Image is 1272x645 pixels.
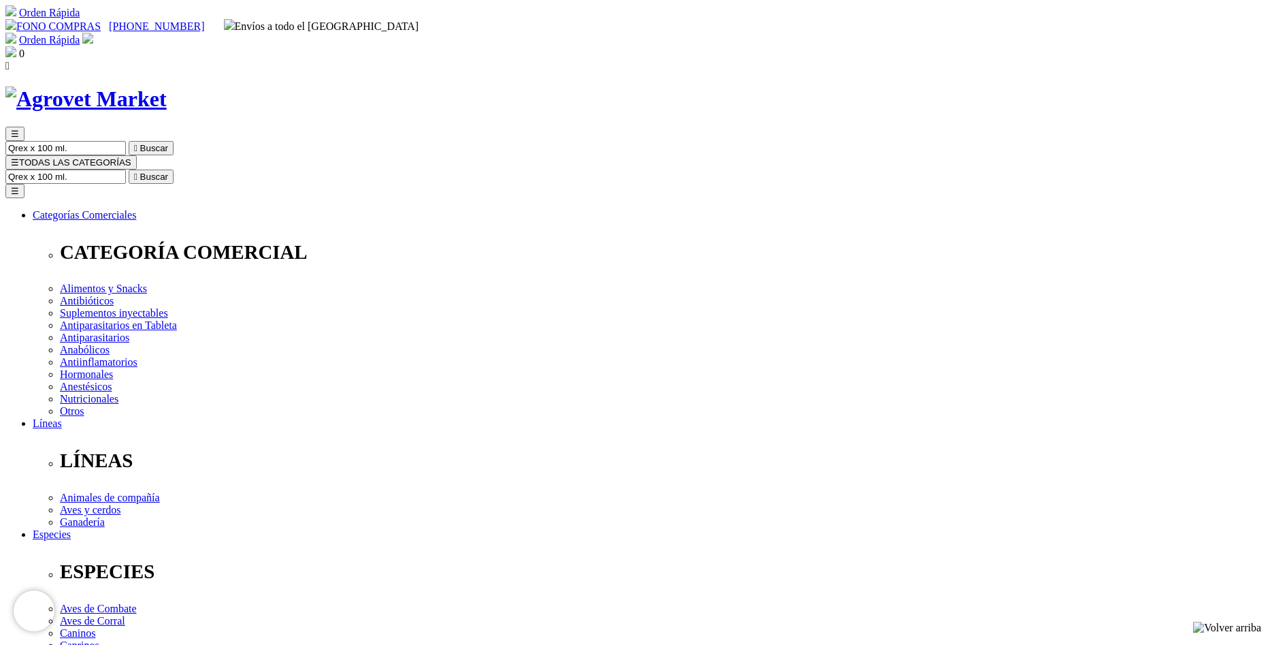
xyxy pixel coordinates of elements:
a: Alimentos y Snacks [60,283,147,294]
a: Líneas [33,418,62,429]
a: Nutricionales [60,393,118,405]
p: ESPECIES [60,561,1267,583]
a: Aves de Corral [60,615,125,627]
p: LÍNEAS [60,450,1267,472]
input: Buscar [5,170,126,184]
a: Antiinflamatorios [60,356,137,368]
span: 0 [19,48,25,59]
p: CATEGORÍA COMERCIAL [60,241,1267,264]
span: Buscar [140,172,168,182]
i:  [134,172,137,182]
input: Buscar [5,141,126,155]
a: Suplementos inyectables [60,307,168,319]
a: Aves y cerdos [60,504,120,516]
a: Ganadería [60,516,105,528]
a: Antiparasitarios en Tableta [60,319,177,331]
i:  [5,60,10,72]
button:  Buscar [129,170,174,184]
img: shopping-cart.svg [5,5,16,16]
a: Categorías Comerciales [33,209,136,221]
img: user.svg [82,33,93,44]
span: Buscar [140,143,168,153]
span: ☰ [11,157,19,168]
iframe: Brevo live chat [14,591,54,631]
a: Aves de Combate [60,603,137,614]
a: Orden Rápida [19,7,80,18]
img: shopping-bag.svg [5,46,16,57]
img: delivery-truck.svg [224,19,235,30]
a: [PHONE_NUMBER] [109,20,204,32]
a: Otros [60,405,84,417]
button:  Buscar [129,141,174,155]
a: Animales de compañía [60,492,160,503]
a: FONO COMPRAS [5,20,101,32]
img: Agrovet Market [5,86,167,112]
button: ☰ [5,127,25,141]
img: phone.svg [5,19,16,30]
button: ☰ [5,184,25,198]
i:  [134,143,137,153]
a: Acceda a su cuenta de cliente [82,34,93,46]
button: ☰TODAS LAS CATEGORÍAS [5,155,137,170]
a: Especies [33,529,71,540]
img: shopping-cart.svg [5,33,16,44]
span: ☰ [11,129,19,139]
img: Volver arriba [1193,622,1261,634]
a: Antiparasitarios [60,332,129,343]
a: Anabólicos [60,344,110,356]
a: Hormonales [60,368,113,380]
a: Caninos [60,627,95,639]
a: Anestésicos [60,381,112,392]
a: Antibióticos [60,295,114,306]
span: Envíos a todo el [GEOGRAPHIC_DATA] [224,20,419,32]
a: Orden Rápida [19,34,80,46]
